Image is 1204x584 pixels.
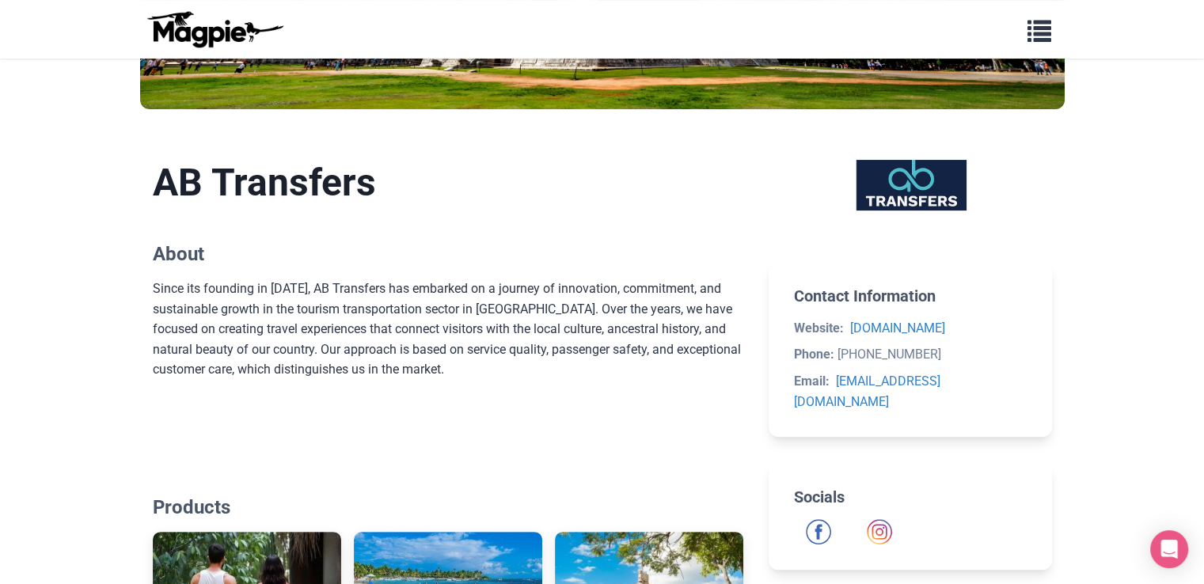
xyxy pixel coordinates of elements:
[794,487,1026,506] h2: Socials
[794,374,830,389] strong: Email:
[1150,530,1188,568] div: Open Intercom Messenger
[794,286,1026,305] h2: Contact Information
[153,279,744,420] div: Since its founding in [DATE], AB Transfers has embarked on a journey of innovation, commitment, a...
[794,347,834,362] strong: Phone:
[806,519,831,544] img: Facebook icon
[143,10,286,48] img: logo-ab69f6fb50320c5b225c76a69d11143b.png
[867,519,892,544] a: Instagram
[867,519,892,544] img: Instagram icon
[834,160,986,210] img: AB Transfers logo
[153,160,744,206] h1: AB Transfers
[794,344,1026,365] li: [PHONE_NUMBER]
[794,374,940,409] a: [EMAIL_ADDRESS][DOMAIN_NAME]
[850,320,945,336] a: [DOMAIN_NAME]
[794,320,844,336] strong: Website:
[806,519,831,544] a: Facebook
[153,243,744,266] h2: About
[153,496,744,519] h2: Products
